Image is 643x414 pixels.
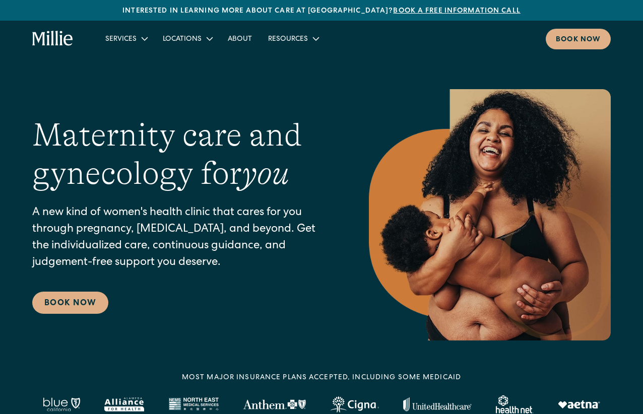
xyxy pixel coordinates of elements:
[32,116,329,193] h1: Maternity care and gynecology for
[97,30,155,47] div: Services
[168,397,219,411] img: North East Medical Services logo
[43,397,80,411] img: Blue California logo
[182,373,461,383] div: MOST MAJOR INSURANCE PLANS ACCEPTED, INCLUDING some MEDICAID
[393,8,520,15] a: Book a free information call
[496,395,534,413] img: Healthnet logo
[32,205,329,271] p: A new kind of women's health clinic that cares for you through pregnancy, [MEDICAL_DATA], and bey...
[268,34,308,45] div: Resources
[32,292,108,314] a: Book Now
[243,399,306,409] img: Anthem Logo
[330,396,379,412] img: Cigna logo
[242,155,289,191] em: you
[105,34,137,45] div: Services
[558,400,600,408] img: Aetna logo
[546,29,611,49] a: Book now
[403,397,472,411] img: United Healthcare logo
[163,34,202,45] div: Locations
[32,31,74,47] a: home
[104,397,144,411] img: Alameda Alliance logo
[260,30,326,47] div: Resources
[369,89,611,340] img: Smiling mother with her baby in arms, celebrating body positivity and the nurturing bond of postp...
[155,30,220,47] div: Locations
[556,35,601,45] div: Book now
[220,30,260,47] a: About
